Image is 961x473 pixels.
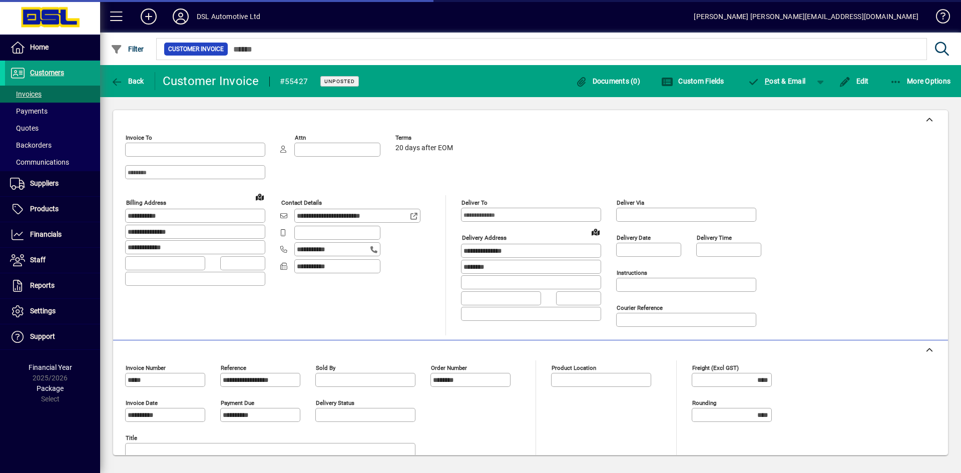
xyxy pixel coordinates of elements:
span: More Options [890,77,951,85]
a: Suppliers [5,171,100,196]
a: Settings [5,299,100,324]
span: Unposted [324,78,355,85]
mat-label: Invoice date [126,399,158,406]
mat-label: Title [126,434,137,441]
button: Back [108,72,147,90]
span: Support [30,332,55,340]
mat-label: Order number [431,364,467,371]
span: Financials [30,230,62,238]
a: Communications [5,154,100,171]
span: 20 days after EOM [395,144,453,152]
mat-label: Invoice To [126,134,152,141]
app-page-header-button: Back [100,72,155,90]
span: Suppliers [30,179,59,187]
a: Payments [5,103,100,120]
a: Staff [5,248,100,273]
a: Financials [5,222,100,247]
span: Custom Fields [661,77,724,85]
button: Add [133,8,165,26]
button: More Options [887,72,953,90]
span: Filter [111,45,144,53]
a: Home [5,35,100,60]
button: Edit [836,72,871,90]
button: Filter [108,40,147,58]
span: Customers [30,69,64,77]
a: Quotes [5,120,100,137]
mat-label: Product location [552,364,596,371]
mat-label: Delivery date [617,234,651,241]
mat-label: Attn [295,134,306,141]
span: P [765,77,769,85]
a: View on map [252,189,268,205]
button: Post & Email [743,72,811,90]
span: Customer Invoice [168,44,224,54]
button: Custom Fields [659,72,727,90]
span: Staff [30,256,46,264]
mat-label: Delivery status [316,399,354,406]
span: Home [30,43,49,51]
mat-label: Invoice number [126,364,166,371]
span: Invoices [10,90,42,98]
mat-label: Courier Reference [617,304,663,311]
span: Products [30,205,59,213]
span: Package [37,384,64,392]
mat-label: Rounding [692,399,716,406]
mat-label: Instructions [617,269,647,276]
a: Products [5,197,100,222]
a: Knowledge Base [928,2,948,35]
button: Profile [165,8,197,26]
span: ost & Email [748,77,806,85]
mat-label: Delivery time [697,234,732,241]
mat-label: Reference [221,364,246,371]
button: Documents (0) [573,72,643,90]
div: [PERSON_NAME] [PERSON_NAME][EMAIL_ADDRESS][DOMAIN_NAME] [694,9,918,25]
a: Reports [5,273,100,298]
a: Backorders [5,137,100,154]
span: Edit [839,77,869,85]
span: Documents (0) [575,77,640,85]
span: Financial Year [29,363,72,371]
mat-label: Freight (excl GST) [692,364,739,371]
span: Terms [395,135,455,141]
span: Quotes [10,124,39,132]
div: Customer Invoice [163,73,259,89]
mat-label: Payment due [221,399,254,406]
mat-label: Deliver To [461,199,488,206]
span: Back [111,77,144,85]
mat-label: Deliver via [617,199,644,206]
span: Settings [30,307,56,315]
a: Support [5,324,100,349]
span: Reports [30,281,55,289]
div: DSL Automotive Ltd [197,9,260,25]
a: View on map [588,224,604,240]
span: Backorders [10,141,52,149]
a: Invoices [5,86,100,103]
div: #55427 [280,74,308,90]
span: Payments [10,107,48,115]
span: Communications [10,158,69,166]
mat-label: Sold by [316,364,335,371]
